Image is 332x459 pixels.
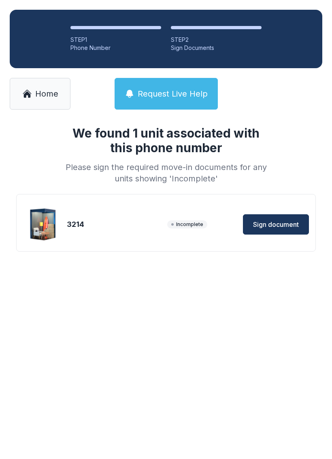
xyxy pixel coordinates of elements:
span: Sign document [253,220,299,229]
span: Request Live Help [138,88,208,99]
div: Phone Number [70,44,161,52]
div: Please sign the required move-in documents for any units showing 'Incomplete' [62,162,270,184]
span: Incomplete [167,220,207,228]
div: STEP 1 [70,36,161,44]
div: 3214 [67,219,164,230]
span: Home [35,88,58,99]
div: Sign Documents [171,44,262,52]
h1: We found 1 unit associated with this phone number [62,126,270,155]
div: STEP 2 [171,36,262,44]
